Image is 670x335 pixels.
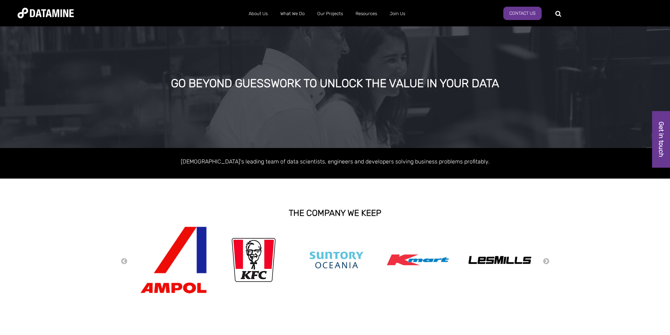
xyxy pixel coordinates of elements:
[543,258,550,265] button: Next
[135,157,536,166] p: [DEMOGRAPHIC_DATA]'s leading team of data scientists, engineers and developers solving business p...
[231,236,276,283] img: kfc
[503,7,542,20] a: Contact Us
[242,5,274,23] a: About Us
[652,111,670,168] a: Get in touch
[383,239,453,281] img: Kmart logo
[465,253,535,266] img: Les Mills Logo
[121,258,128,265] button: Previous
[138,226,209,294] img: ampol-Jun-19-2025-04-02-43-2823-AM
[274,5,311,23] a: What We Do
[311,5,349,23] a: Our Projects
[349,5,383,23] a: Resources
[18,8,74,18] img: Datamine
[76,77,594,90] div: GO BEYOND GUESSWORK TO UNLOCK THE VALUE IN YOUR DATA
[289,208,381,218] strong: THE COMPANY WE KEEP
[383,5,411,23] a: Join Us
[301,240,372,280] img: Suntory Oceania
